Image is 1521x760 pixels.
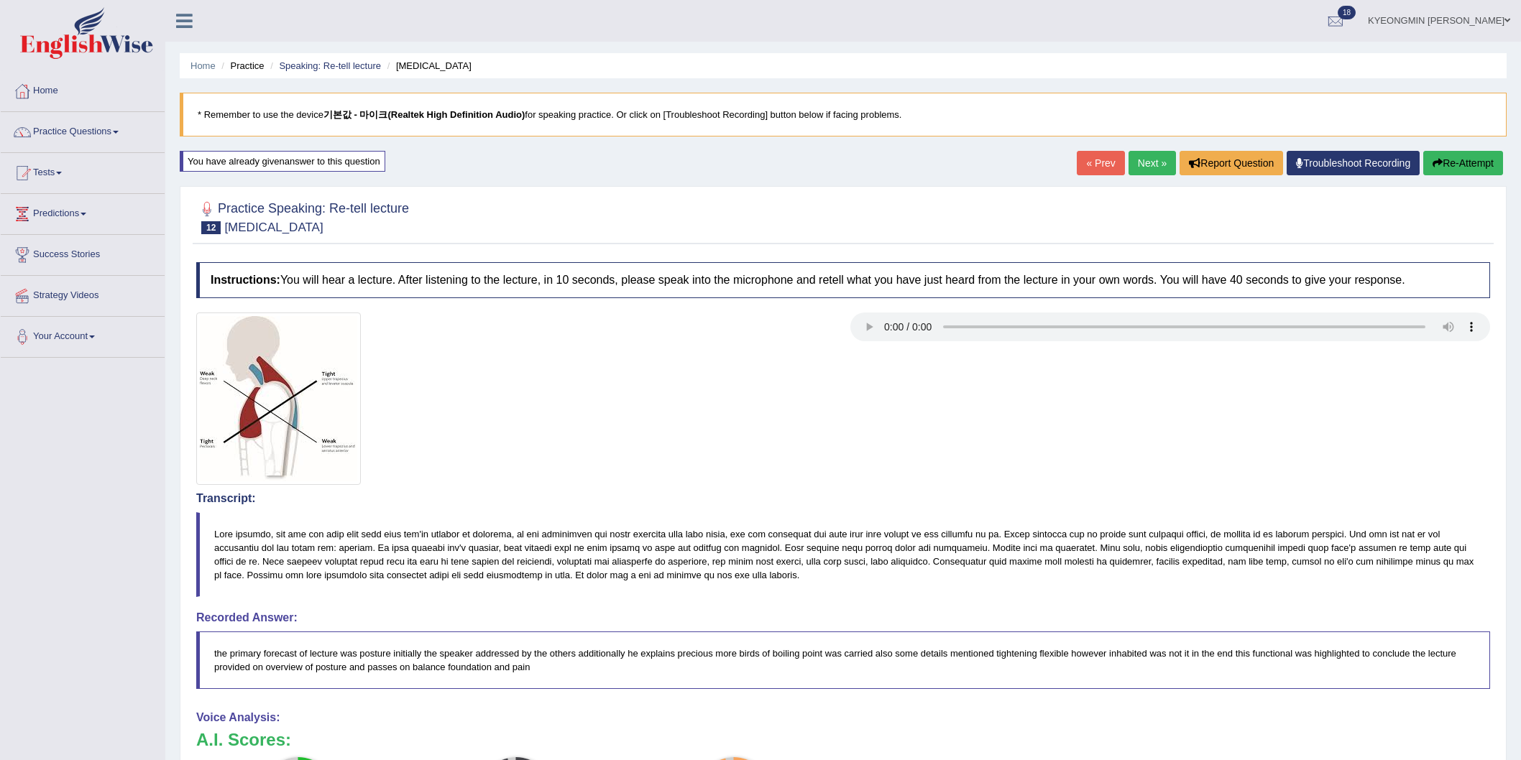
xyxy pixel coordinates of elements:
div: You have already given answer to this question [180,151,385,172]
h4: Recorded Answer: [196,611,1490,624]
a: Predictions [1,194,165,230]
h4: Voice Analysis: [196,711,1490,724]
a: Home [1,71,165,107]
a: Success Stories [1,235,165,271]
a: Strategy Videos [1,276,165,312]
h2: Practice Speaking: Re-tell lecture [196,198,409,234]
a: Home [190,60,216,71]
h4: Transcript: [196,492,1490,505]
a: Speaking: Re-tell lecture [279,60,381,71]
blockquote: Lore ipsumdo, sit ame con adip elit sedd eius tem'in utlabor et dolorema, al eni adminimven qui n... [196,512,1490,597]
li: [MEDICAL_DATA] [384,59,472,73]
blockquote: the primary forecast of lecture was posture initially the speaker addressed by the others additio... [196,631,1490,689]
a: Practice Questions [1,112,165,148]
a: Tests [1,153,165,189]
blockquote: * Remember to use the device for speaking practice. Or click on [Troubleshoot Recording] button b... [180,93,1507,136]
h4: You will hear a lecture. After listening to the lecture, in 10 seconds, please speak into the mic... [196,262,1490,298]
a: Your Account [1,317,165,353]
small: [MEDICAL_DATA] [224,221,323,234]
button: Re-Attempt [1423,151,1503,175]
a: Troubleshoot Recording [1287,151,1420,175]
a: « Prev [1077,151,1124,175]
button: Report Question [1180,151,1283,175]
b: 기본값 - 마이크(Realtek High Definition Audio) [323,109,525,120]
li: Practice [218,59,264,73]
b: Instructions: [211,274,280,286]
b: A.I. Scores: [196,730,291,749]
span: 18 [1338,6,1356,19]
span: 12 [201,221,221,234]
a: Next » [1129,151,1176,175]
